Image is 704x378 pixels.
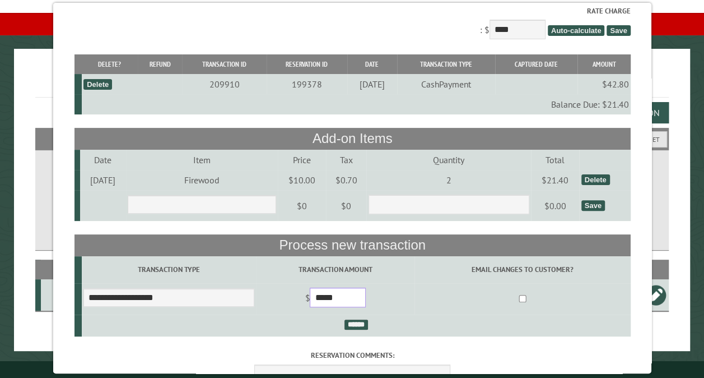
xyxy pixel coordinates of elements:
td: $ [256,283,414,315]
td: Date [80,150,125,170]
th: Reservation ID [266,54,347,74]
label: Reservation comments: [74,350,630,361]
th: Date [347,54,397,74]
th: Add-on Items [74,128,630,149]
td: $10.00 [277,170,326,190]
td: Price [277,150,326,170]
label: Transaction Type [83,264,254,275]
th: Site [41,260,80,279]
td: $21.40 [530,170,579,190]
th: Transaction Type [397,54,495,74]
td: 209910 [181,74,266,94]
div: Delete [83,79,111,90]
td: Firewood [125,170,277,190]
td: $0 [326,190,366,222]
td: CashPayment [397,74,495,94]
th: Captured Date [495,54,577,74]
div: Save [581,200,604,211]
div: G7 [45,289,78,301]
td: Quantity [366,150,530,170]
th: Amount [577,54,630,74]
label: Rate Charge [74,6,630,16]
th: Transaction ID [181,54,266,74]
td: Item [125,150,277,170]
td: [DATE] [80,170,125,190]
td: $42.80 [577,74,630,94]
th: Delete? [81,54,137,74]
td: Balance Due: $21.40 [81,94,630,114]
td: $0.00 [530,190,579,222]
td: $0 [277,190,326,222]
h2: Filters [35,128,669,149]
td: Total [530,150,579,170]
h1: Reservations [35,67,669,98]
div: : $ [74,6,630,42]
span: Save [607,25,630,36]
td: Tax [326,150,366,170]
div: Delete [581,174,609,185]
td: 199378 [266,74,347,94]
td: $0.70 [326,170,366,190]
span: Auto-calculate [547,25,604,36]
label: Email changes to customer? [416,264,628,275]
th: Process new transaction [74,234,630,256]
th: Refund [137,54,181,74]
label: Transaction Amount [258,264,413,275]
td: 2 [366,170,530,190]
td: [DATE] [347,74,397,94]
